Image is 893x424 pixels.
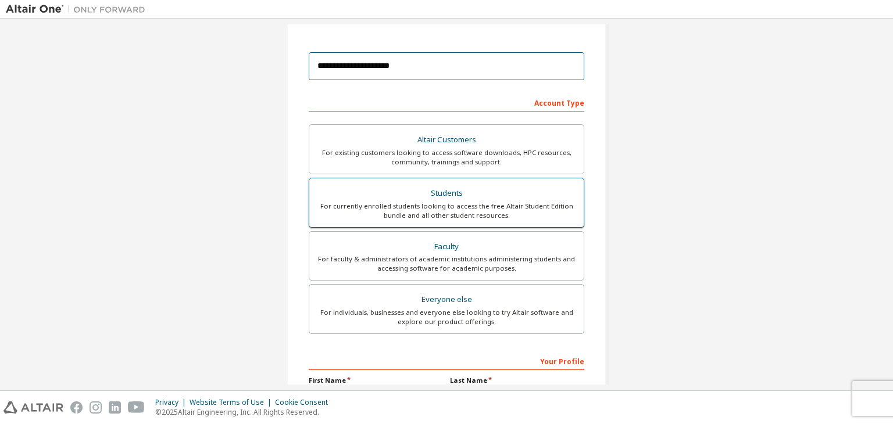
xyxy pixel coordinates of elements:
[90,401,102,414] img: instagram.svg
[3,401,63,414] img: altair_logo.svg
[190,398,275,407] div: Website Terms of Use
[309,93,584,112] div: Account Type
[316,132,577,148] div: Altair Customers
[309,376,443,385] label: First Name
[109,401,121,414] img: linkedin.svg
[316,239,577,255] div: Faculty
[155,407,335,417] p: © 2025 Altair Engineering, Inc. All Rights Reserved.
[316,308,577,326] div: For individuals, businesses and everyone else looking to try Altair software and explore our prod...
[450,376,584,385] label: Last Name
[6,3,151,15] img: Altair One
[316,202,577,220] div: For currently enrolled students looking to access the free Altair Student Edition bundle and all ...
[70,401,83,414] img: facebook.svg
[275,398,335,407] div: Cookie Consent
[316,185,577,202] div: Students
[128,401,145,414] img: youtube.svg
[316,292,577,308] div: Everyone else
[309,351,584,370] div: Your Profile
[155,398,190,407] div: Privacy
[316,254,577,273] div: For faculty & administrators of academic institutions administering students and accessing softwa...
[316,148,577,167] div: For existing customers looking to access software downloads, HPC resources, community, trainings ...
